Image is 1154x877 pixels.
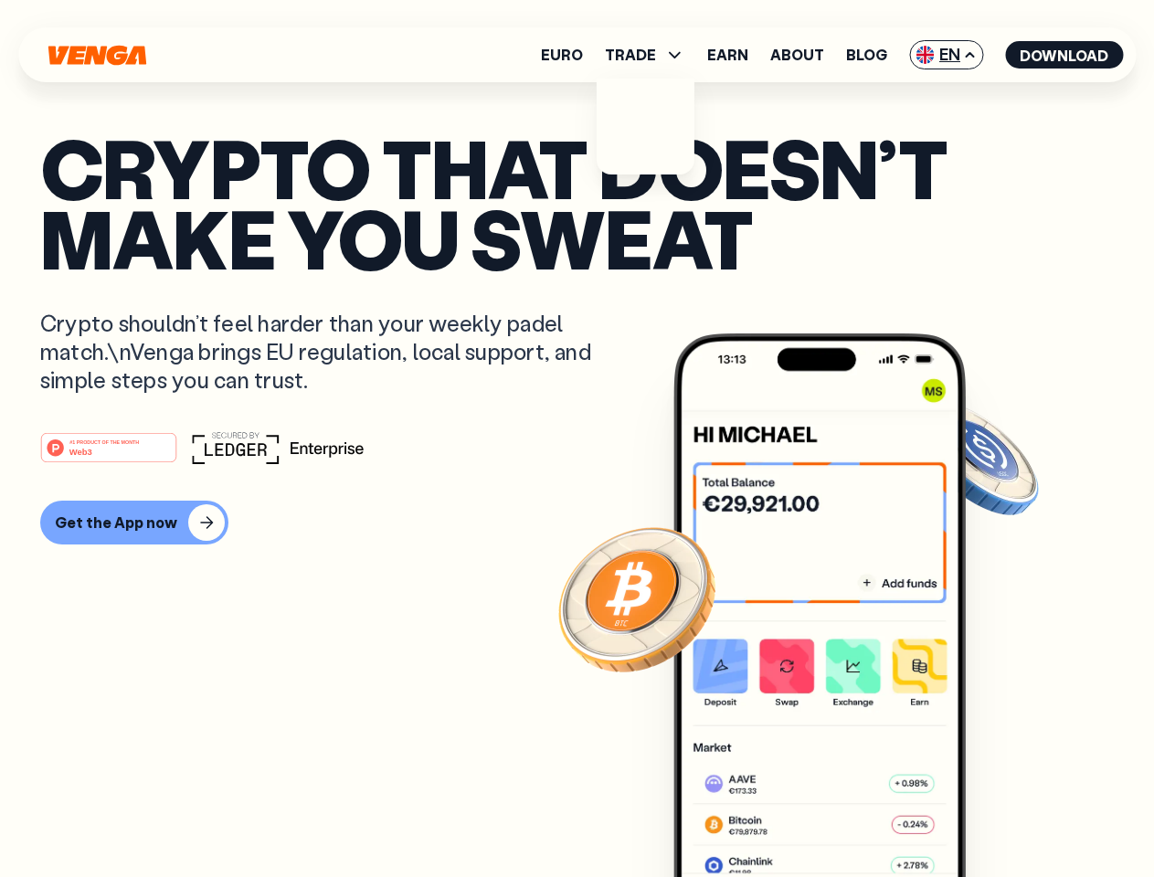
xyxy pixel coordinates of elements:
button: Get the App now [40,501,228,544]
img: USDC coin [911,393,1043,524]
tspan: #1 PRODUCT OF THE MONTH [69,438,139,444]
a: Blog [846,48,887,62]
p: Crypto that doesn’t make you sweat [40,132,1114,272]
a: Earn [707,48,748,62]
div: Get the App now [55,513,177,532]
a: #1 PRODUCT OF THE MONTHWeb3 [40,443,177,467]
img: Bitcoin [555,516,719,681]
span: TRADE [605,48,656,62]
p: Crypto shouldn’t feel harder than your weekly padel match.\nVenga brings EU regulation, local sup... [40,309,618,395]
span: TRADE [605,44,685,66]
span: EN [909,40,983,69]
tspan: Web3 [69,446,92,456]
svg: Home [46,45,148,66]
button: Download [1005,41,1123,69]
img: flag-uk [916,46,934,64]
a: Get the App now [40,501,1114,544]
a: Euro [541,48,583,62]
a: About [770,48,824,62]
